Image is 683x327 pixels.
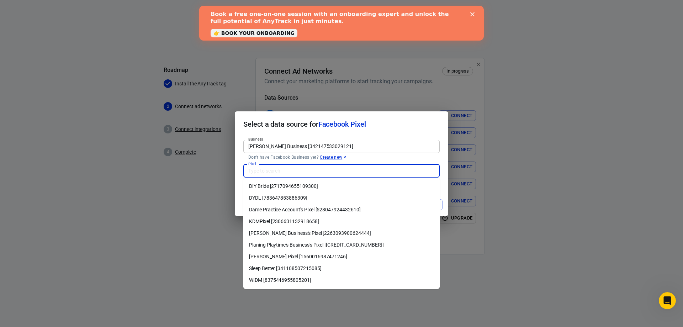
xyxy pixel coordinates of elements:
[243,227,440,239] li: [PERSON_NAME] Business's Pixel [2263093900624444]
[248,137,263,142] label: Business
[243,204,440,216] li: Dame Practice Account's Pixel [528047924432610]
[248,161,256,167] label: Pixel
[659,292,676,309] iframe: Intercom live chat
[235,111,448,137] h2: Select a data source for
[248,154,435,160] p: Don't have Facebook Business yet?
[243,251,440,263] li: [PERSON_NAME] Pixel [1560016987471246]
[245,142,436,151] input: Type to search
[199,6,484,41] iframe: Intercom live chat banner
[243,180,440,192] li: DIY Bride [2717094655109300]
[320,154,347,160] a: Create new
[243,239,440,251] li: Planing Playtime's Business's Pixel [[CREDIT_CARD_NUMBER]]
[271,6,278,11] div: Close
[243,192,440,204] li: DYDL [783647853886309]
[318,120,366,128] span: Facebook Pixel
[243,263,440,274] li: Sleep Better [341108507215085]
[243,216,440,227] li: KDMPixel [2306631132918658]
[243,274,440,286] li: WIDM [8375446955805201]
[245,167,436,175] input: Type to search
